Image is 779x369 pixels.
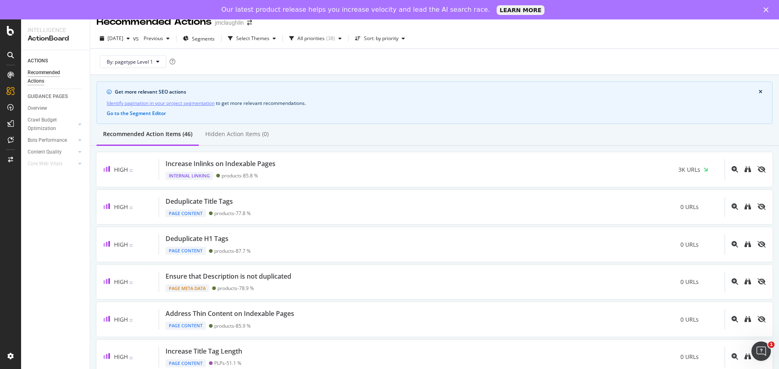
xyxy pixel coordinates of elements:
[680,278,699,286] span: 0 URLs
[28,26,83,34] div: Intelligence
[680,241,699,249] span: 0 URLs
[166,159,275,169] div: Increase Inlinks on Indexable Pages
[745,241,751,247] div: binoculars
[732,241,738,247] div: magnifying-glass-plus
[751,341,771,361] iframe: Intercom live chat
[114,316,128,323] span: High
[133,34,140,43] span: vs
[28,34,83,43] div: ActionBoard
[680,353,699,361] span: 0 URLs
[166,209,206,218] div: Page Content
[28,136,67,145] div: Bots Performance
[326,36,335,41] div: ( 38 )
[28,116,76,133] a: Crawl Budget Optimization
[28,68,84,85] a: Recommended Actions
[28,68,76,85] div: Recommended Actions
[745,203,751,210] div: binoculars
[114,278,128,286] span: High
[166,309,294,318] div: Address Thin Content on Indexable Pages
[364,36,398,41] div: Sort: by priority
[114,203,128,211] span: High
[108,35,123,42] span: 2025 Aug. 10th
[745,278,751,286] a: binoculars
[680,203,699,211] span: 0 URLs
[129,244,133,247] img: Equal
[107,99,762,107] div: to get more relevant recommendations .
[28,57,48,65] div: ACTIONS
[757,316,766,322] div: eye-slash
[28,136,76,145] a: Bots Performance
[107,99,215,107] a: Identify pagination in your project segmentation
[215,19,244,27] div: jmclaughlin
[166,247,206,255] div: Page Content
[732,316,738,322] div: magnifying-glass-plus
[166,322,206,330] div: Page Content
[745,241,751,248] a: binoculars
[192,35,215,42] span: Segments
[757,241,766,247] div: eye-slash
[28,160,76,168] a: Core Web Vitals
[732,166,738,173] div: magnifying-glass-plus
[129,169,133,172] img: Equal
[97,32,133,45] button: [DATE]
[214,360,241,366] div: PLPs - 51.1 %
[97,81,773,124] div: info banner
[745,278,751,285] div: binoculars
[166,272,291,281] div: Ensure that Description is not duplicated
[129,207,133,209] img: Equal
[166,197,233,206] div: Deduplicate Title Tags
[745,203,751,211] a: binoculars
[297,36,325,41] div: All priorities
[28,92,84,101] a: GUIDANCE PAGES
[28,116,70,133] div: Crawl Budget Optimization
[166,172,213,180] div: Internal Linking
[140,35,163,42] span: Previous
[757,203,766,210] div: eye-slash
[497,5,545,15] a: LEARN MORE
[166,359,206,367] div: Page Content
[129,319,133,322] img: Equal
[764,7,772,12] div: Close
[732,203,738,210] div: magnifying-glass-plus
[103,130,192,138] div: Recommended Action Items (46)
[217,285,254,291] div: products - 78.9 %
[745,166,751,173] a: binoculars
[757,278,766,285] div: eye-slash
[732,278,738,285] div: magnifying-glass-plus
[768,341,775,348] span: 1
[129,357,133,359] img: Equal
[678,166,700,174] span: 3K URLs
[28,148,62,156] div: Content Quality
[222,173,258,179] div: products - 85.8 %
[28,148,76,156] a: Content Quality
[114,166,128,173] span: High
[166,284,209,292] div: Page Meta Data
[205,130,269,138] div: Hidden Action Items (0)
[745,353,751,360] div: binoculars
[114,353,128,360] span: High
[757,166,766,173] div: eye-slash
[745,166,751,173] div: binoculars
[107,111,166,116] button: Go to the Segment Editor
[236,36,269,41] div: Select Themes
[180,32,218,45] button: Segments
[28,104,84,113] a: Overview
[166,234,228,243] div: Deduplicate H1 Tags
[214,210,251,216] div: products - 77.8 %
[28,57,84,65] a: ACTIONS
[732,353,738,360] div: magnifying-glass-plus
[140,32,173,45] button: Previous
[225,32,279,45] button: Select Themes
[214,248,251,254] div: products - 87.7 %
[115,88,759,96] div: Get more relevant SEO actions
[97,15,212,29] div: Recommended Actions
[28,104,47,113] div: Overview
[745,316,751,323] a: binoculars
[28,160,62,168] div: Core Web Vitals
[757,87,764,96] button: close banner
[352,32,408,45] button: Sort: by priority
[114,241,128,248] span: High
[107,58,153,65] span: By: pagetype Level 1
[166,347,242,356] div: Increase Title Tag Length
[100,55,166,68] button: By: pagetype Level 1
